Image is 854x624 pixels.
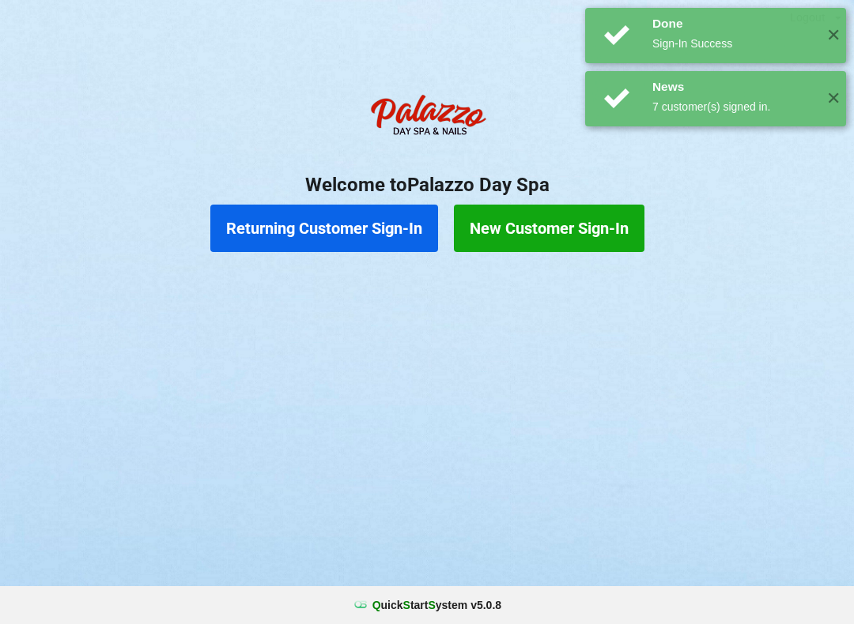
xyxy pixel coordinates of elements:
[210,205,438,252] button: Returning Customer Sign-In
[364,86,490,149] img: PalazzoDaySpaNails-Logo.png
[403,599,410,611] span: S
[652,16,814,32] div: Done
[652,79,814,95] div: News
[353,597,368,613] img: favicon.ico
[454,205,644,252] button: New Customer Sign-In
[652,36,814,51] div: Sign-In Success
[652,99,814,115] div: 7 customer(s) signed in.
[372,597,501,613] b: uick tart ystem v 5.0.8
[372,599,381,611] span: Q
[428,599,435,611] span: S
